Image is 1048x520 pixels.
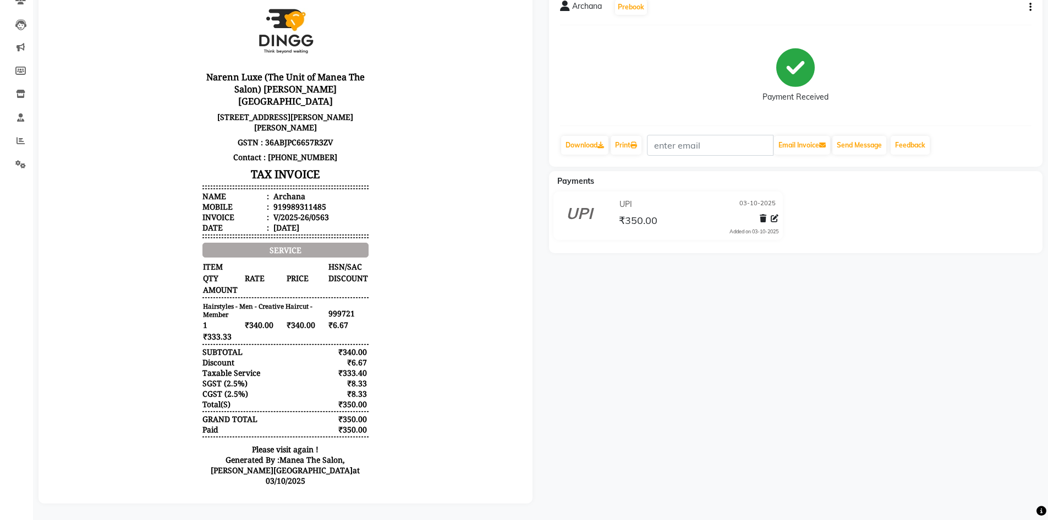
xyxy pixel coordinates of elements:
[217,214,220,224] span: :
[611,136,641,155] a: Print
[739,199,776,210] span: 03-10-2025
[561,136,608,155] a: Download
[557,176,594,186] span: Payments
[222,224,250,234] div: [DATE]
[619,214,657,229] span: ₹350.00
[268,369,319,380] div: ₹333.40
[153,244,319,259] div: service
[161,456,303,477] span: Manea The Salon, [PERSON_NAME][GEOGRAPHIC_DATA]
[268,348,319,359] div: ₹340.00
[153,415,208,426] div: GRAND TOTAL
[268,401,319,411] div: ₹350.00
[153,348,193,359] div: SUBTOTAL
[268,426,319,436] div: ₹350.00
[832,136,886,155] button: Send Message
[268,380,319,390] div: ₹8.33
[774,136,830,155] button: Email Invoice
[222,214,279,224] div: V/2025-26/0563
[153,321,194,332] span: 1
[278,309,319,321] span: 999721
[278,262,319,274] span: HSN/SAC
[195,274,235,286] span: RATE
[153,390,199,401] div: CGST (2.5%)
[153,262,277,274] span: ITEM
[153,286,194,297] span: AMOUNT
[278,321,319,332] span: ₹6.67
[619,199,632,210] span: UPI
[153,456,319,488] div: Generated By : at 03/10/2025
[237,274,277,286] span: PRICE
[153,111,319,136] p: [STREET_ADDRESS][PERSON_NAME][PERSON_NAME]
[153,203,220,214] div: Mobile
[729,228,778,236] div: Added on 03-10-2025
[153,359,185,369] div: Discount
[153,193,220,203] div: Name
[153,214,220,224] div: Invoice
[217,224,220,234] span: :
[891,136,930,155] a: Feedback
[153,332,194,344] span: ₹333.33
[153,151,319,166] p: Contact : [PHONE_NUMBER]
[222,193,256,203] div: Archana
[268,359,319,369] div: ₹6.67
[153,70,319,111] h3: Narenn Luxe (The Unit of Manea The Salon) [PERSON_NAME][GEOGRAPHIC_DATA]
[153,166,319,185] h3: TAX INVOICE
[762,91,828,103] div: Payment Received
[153,426,169,436] div: Paid
[153,446,319,456] p: Please visit again !
[222,203,277,214] div: 919989311485
[153,369,211,380] div: Taxable Service
[153,401,181,411] div: Total(S)
[153,303,277,321] small: Hairstyles - Men - Creative Haircut - Member
[237,321,277,332] span: ₹340.00
[217,193,220,203] span: :
[278,274,319,286] span: DISCOUNT
[153,274,194,286] span: QTY
[647,135,773,156] input: enter email
[153,136,319,151] p: GSTN : 36ABJPC6657R3ZV
[572,1,602,16] span: Archana
[195,321,235,332] span: ₹340.00
[217,203,220,214] span: :
[268,415,319,426] div: ₹350.00
[153,224,220,234] div: Date
[153,380,198,390] div: SGST (2.5%)
[268,390,319,401] div: ₹8.33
